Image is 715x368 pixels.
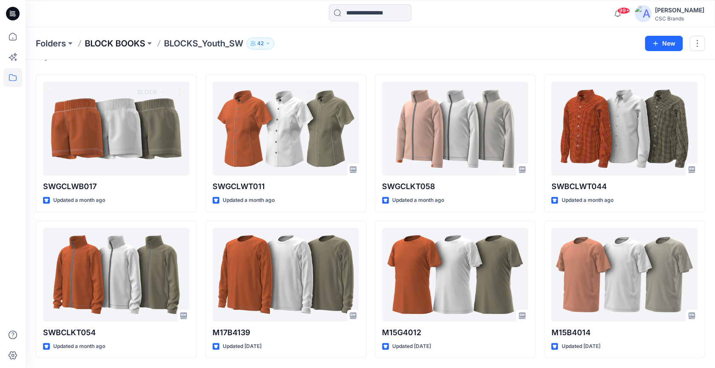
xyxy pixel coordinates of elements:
[212,228,359,322] a: M17B4139
[655,5,704,15] div: [PERSON_NAME]
[212,327,359,339] p: M17B4139
[212,82,359,175] a: SWGCLWT011
[43,327,190,339] p: SWBCLKT054
[36,37,66,49] a: Folders
[53,196,105,205] p: Updated a month ago
[382,82,528,175] a: SWGCLKT058
[635,5,652,22] img: avatar
[551,181,698,193] p: SWBCLWT044
[392,342,431,351] p: Updated [DATE]
[561,342,600,351] p: Updated [DATE]
[617,7,630,14] span: 99+
[43,228,190,322] a: SWBCLKT054
[655,15,704,22] div: CSC Brands
[645,36,683,51] button: New
[212,181,359,193] p: SWGCLWT011
[551,228,698,322] a: M15B4014
[382,228,528,322] a: M15G4012
[551,327,698,339] p: M15B4014
[223,342,261,351] p: Updated [DATE]
[382,327,528,339] p: M15G4012
[257,39,264,48] p: 42
[561,196,613,205] p: Updated a month ago
[551,82,698,175] a: SWBCLWT044
[85,37,145,49] a: BLOCK BOOKS
[43,82,190,175] a: SWGCLWB017
[43,181,190,193] p: SWGCLWB017
[53,342,105,351] p: Updated a month ago
[223,196,275,205] p: Updated a month ago
[392,196,444,205] p: Updated a month ago
[247,37,274,49] button: 42
[382,181,528,193] p: SWGCLKT058
[164,37,243,49] p: BLOCKS_Youth_SW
